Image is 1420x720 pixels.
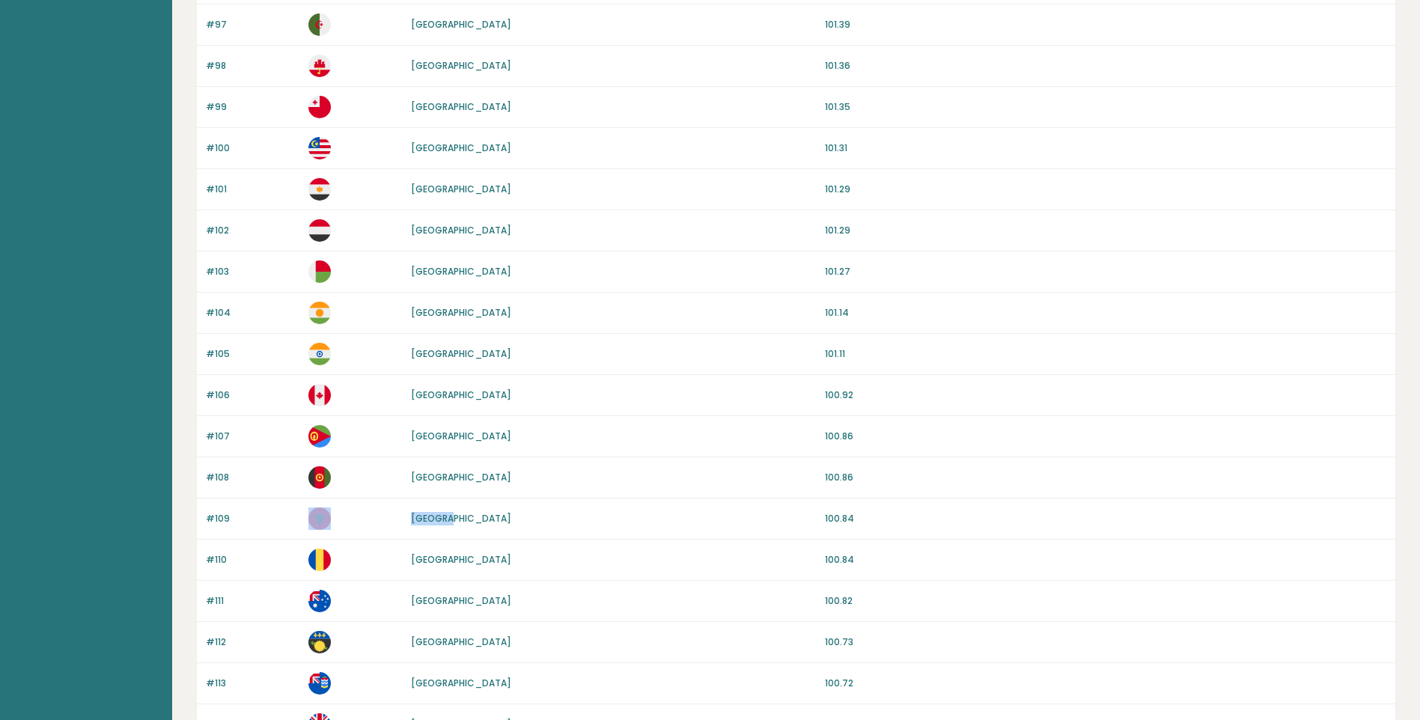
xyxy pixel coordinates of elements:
[206,594,299,608] p: #111
[206,224,299,237] p: #102
[825,224,1386,237] p: 101.29
[411,388,511,401] a: [GEOGRAPHIC_DATA]
[308,384,331,406] img: ca.svg
[206,141,299,155] p: #100
[825,512,1386,525] p: 100.84
[206,471,299,484] p: #108
[308,672,331,695] img: ky.svg
[206,388,299,402] p: #106
[411,594,511,607] a: [GEOGRAPHIC_DATA]
[308,178,331,201] img: eg.svg
[206,677,299,690] p: #113
[825,594,1386,608] p: 100.82
[308,507,331,530] img: al.svg
[206,100,299,114] p: #99
[206,430,299,443] p: #107
[206,183,299,196] p: #101
[308,549,331,571] img: ro.svg
[825,100,1386,114] p: 101.35
[308,219,331,242] img: ye.svg
[308,466,331,489] img: af.svg
[825,347,1386,361] p: 101.11
[411,635,511,648] a: [GEOGRAPHIC_DATA]
[825,306,1386,320] p: 101.14
[206,635,299,649] p: #112
[308,13,331,36] img: dz.svg
[206,512,299,525] p: #109
[411,18,511,31] a: [GEOGRAPHIC_DATA]
[308,55,331,77] img: gi.svg
[206,347,299,361] p: #105
[411,224,511,237] a: [GEOGRAPHIC_DATA]
[411,306,511,319] a: [GEOGRAPHIC_DATA]
[825,388,1386,402] p: 100.92
[411,471,511,483] a: [GEOGRAPHIC_DATA]
[411,677,511,689] a: [GEOGRAPHIC_DATA]
[411,59,511,72] a: [GEOGRAPHIC_DATA]
[206,265,299,278] p: #103
[411,347,511,360] a: [GEOGRAPHIC_DATA]
[308,343,331,365] img: in.svg
[825,677,1386,690] p: 100.72
[411,183,511,195] a: [GEOGRAPHIC_DATA]
[308,425,331,448] img: er.svg
[411,553,511,566] a: [GEOGRAPHIC_DATA]
[825,265,1386,278] p: 101.27
[206,18,299,31] p: #97
[206,59,299,73] p: #98
[308,590,331,612] img: au.svg
[308,96,331,118] img: to.svg
[825,141,1386,155] p: 101.31
[411,512,511,525] a: [GEOGRAPHIC_DATA]
[308,302,331,324] img: ne.svg
[825,553,1386,567] p: 100.84
[308,631,331,653] img: gp.svg
[206,553,299,567] p: #110
[411,430,511,442] a: [GEOGRAPHIC_DATA]
[825,430,1386,443] p: 100.86
[308,260,331,283] img: mg.svg
[411,100,511,113] a: [GEOGRAPHIC_DATA]
[308,137,331,159] img: my.svg
[825,183,1386,196] p: 101.29
[825,18,1386,31] p: 101.39
[825,59,1386,73] p: 101.36
[825,635,1386,649] p: 100.73
[206,306,299,320] p: #104
[411,265,511,278] a: [GEOGRAPHIC_DATA]
[825,471,1386,484] p: 100.86
[411,141,511,154] a: [GEOGRAPHIC_DATA]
